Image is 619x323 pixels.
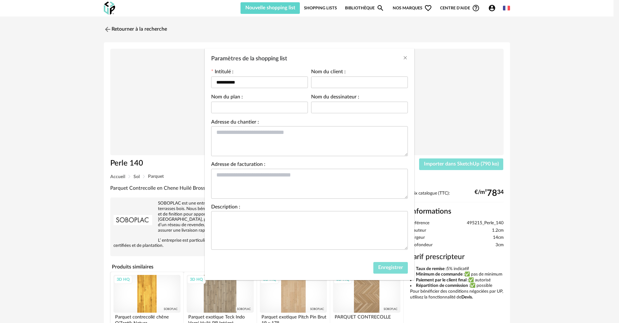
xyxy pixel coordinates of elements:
span: Enregistrer [378,265,403,270]
label: Adresse du chantier : [211,120,259,126]
div: Paramètres de la shopping list [205,48,414,280]
label: Adresse de facturation : [211,162,265,168]
button: Close [403,55,408,62]
label: Description : [211,205,240,211]
span: Paramètres de la shopping list [211,56,287,62]
button: Enregistrer [373,262,408,274]
label: Nom du plan : [211,95,243,101]
label: Nom du client : [311,69,346,76]
label: Intitulé : [211,69,233,76]
label: Nom du dessinateur : [311,95,359,101]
